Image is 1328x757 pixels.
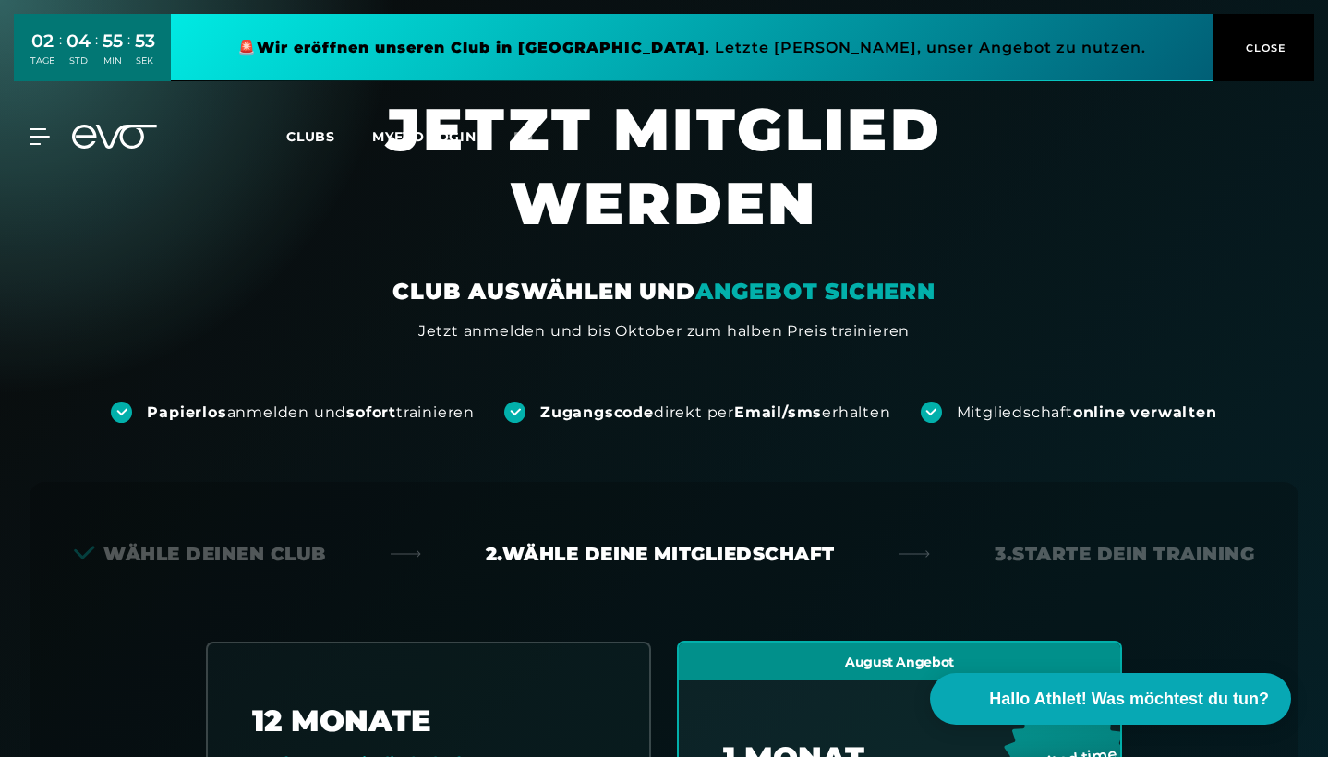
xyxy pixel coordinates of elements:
[286,127,372,145] a: Clubs
[147,403,475,423] div: anmelden und trainieren
[540,403,890,423] div: direkt per erhalten
[989,687,1269,712] span: Hallo Athlet! Was möchtest du tun?
[59,30,62,78] div: :
[372,128,477,145] a: MYEVO LOGIN
[239,92,1089,277] h1: JETZT MITGLIED WERDEN
[695,278,936,305] em: ANGEBOT SICHERN
[1213,14,1314,81] button: CLOSE
[392,277,935,306] div: CLUB AUSWÄHLEN UND
[513,126,556,148] a: en
[30,28,54,54] div: 02
[930,673,1291,725] button: Hallo Athlet! Was möchtest du tun?
[66,54,91,67] div: STD
[957,403,1217,423] div: Mitgliedschaft
[127,30,130,78] div: :
[95,30,98,78] div: :
[486,541,835,567] div: 2. Wähle deine Mitgliedschaft
[66,28,91,54] div: 04
[103,28,123,54] div: 55
[995,541,1254,567] div: 3. Starte dein Training
[103,54,123,67] div: MIN
[74,541,326,567] div: Wähle deinen Club
[346,403,396,421] strong: sofort
[540,403,654,421] strong: Zugangscode
[135,54,155,67] div: SEK
[30,54,54,67] div: TAGE
[418,320,910,342] div: Jetzt anmelden und bis Oktober zum halben Preis trainieren
[513,128,534,145] span: en
[147,403,226,421] strong: Papierlos
[734,403,822,421] strong: Email/sms
[135,28,155,54] div: 53
[1241,40,1286,56] span: CLOSE
[1073,403,1217,421] strong: online verwalten
[286,128,335,145] span: Clubs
